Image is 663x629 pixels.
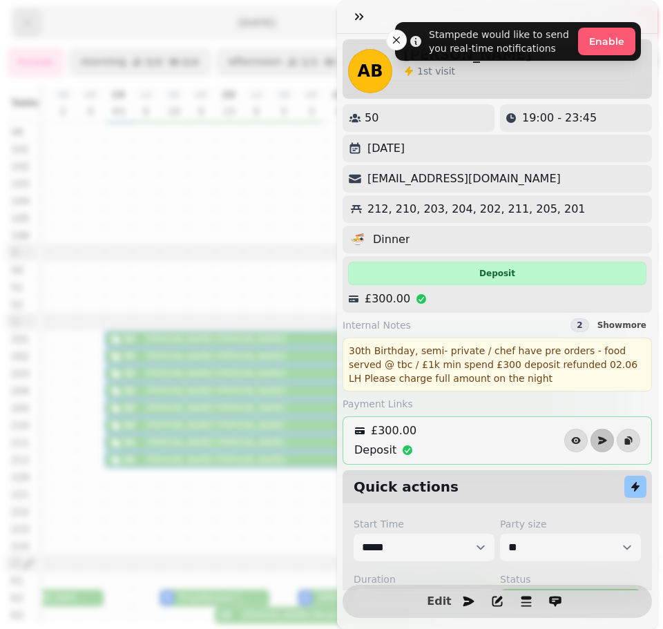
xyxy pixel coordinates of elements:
[417,66,423,77] span: 1
[365,291,410,307] p: £300.00
[423,66,435,77] span: st
[500,572,641,586] label: Status
[343,397,413,411] span: Payment Links
[354,572,494,586] label: Duration
[522,110,597,126] p: 19:00 - 23:45
[343,338,652,391] div: 30th Birthday, semi- private / chef have pre orders - food served @ tbc / £1k min spend £300 depo...
[500,517,641,531] label: Party size
[373,231,410,248] p: Dinner
[367,171,561,187] p: [EMAIL_ADDRESS][DOMAIN_NAME]
[367,201,586,217] p: 212, 210, 203, 204, 202, 211, 205, 201
[592,318,652,332] button: Showmore
[365,110,378,126] p: 50
[343,318,411,332] span: Internal Notes
[354,517,494,531] label: Start Time
[425,588,453,615] button: Edit
[354,442,396,458] p: Deposit
[371,423,416,439] p: £300.00
[431,596,448,607] span: Edit
[351,231,365,248] p: 🍜
[348,262,646,285] div: Deposit
[358,63,383,79] span: AB
[570,318,588,332] div: 2
[354,477,459,496] h2: Quick actions
[597,321,646,329] span: Show more
[403,45,532,64] h2: [PERSON_NAME]
[367,140,405,157] p: [DATE]
[417,64,455,78] p: visit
